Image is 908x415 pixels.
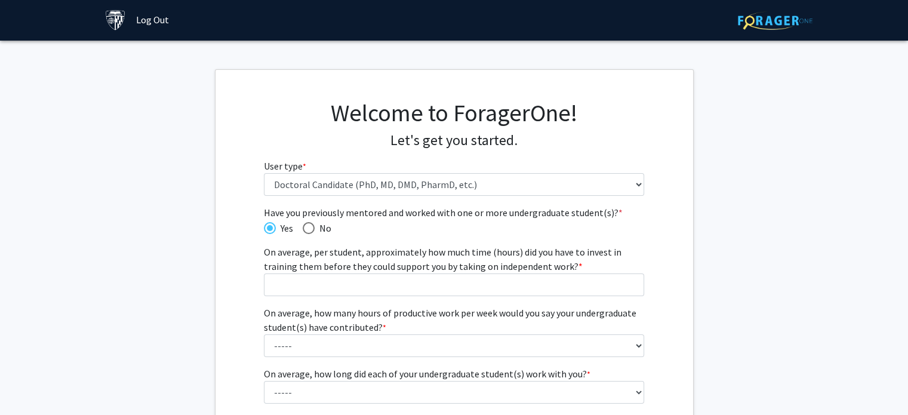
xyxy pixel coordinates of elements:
h1: Welcome to ForagerOne! [264,99,644,127]
label: User type [264,159,306,173]
span: Have you previously mentored and worked with one or more undergraduate student(s)? [264,205,644,220]
img: Johns Hopkins University Logo [105,10,126,30]
mat-radio-group: Have you previously mentored and worked with one or more undergraduate student(s)? [264,220,644,235]
label: On average, how long did each of your undergraduate student(s) work with you? [264,367,590,381]
h4: Let's get you started. [264,132,644,149]
iframe: Chat [9,361,51,406]
label: On average, how many hours of productive work per week would you say your undergraduate student(s... [264,306,644,334]
img: ForagerOne Logo [738,11,812,30]
span: No [315,221,331,235]
span: Yes [276,221,293,235]
span: On average, per student, approximately how much time (hours) did you have to invest in training t... [264,246,621,272]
